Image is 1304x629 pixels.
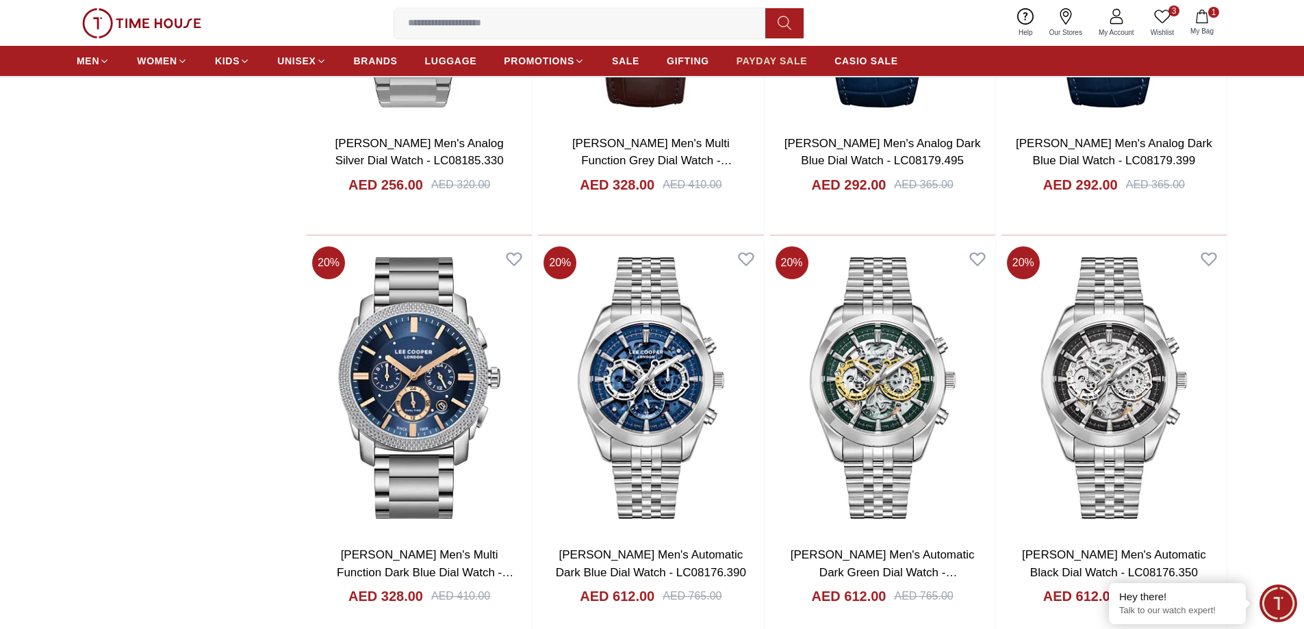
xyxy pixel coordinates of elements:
[776,246,808,279] span: 20 %
[834,54,898,68] span: CASIO SALE
[1119,605,1236,617] p: Talk to our watch expert!
[425,54,477,68] span: LUGGAGE
[77,54,99,68] span: MEN
[663,588,721,604] div: AED 765.00
[431,177,490,193] div: AED 320.00
[137,54,177,68] span: WOMEN
[1043,175,1118,194] h4: AED 292.00
[431,588,490,604] div: AED 410.00
[580,175,654,194] h4: AED 328.00
[1260,585,1297,622] div: Chat Widget
[348,587,423,606] h4: AED 328.00
[1185,26,1219,36] span: My Bag
[277,54,316,68] span: UNISEX
[667,49,709,73] a: GIFTING
[1010,5,1041,40] a: Help
[663,177,721,193] div: AED 410.00
[784,137,981,168] a: [PERSON_NAME] Men's Analog Dark Blue Dial Watch - LC08179.495
[1145,27,1179,38] span: Wishlist
[770,241,995,535] img: Lee Cooper Men's Automatic Dark Green Dial Watch - LC08176.370
[1043,587,1118,606] h4: AED 612.00
[312,246,345,279] span: 20 %
[1041,5,1090,40] a: Our Stores
[335,137,504,168] a: [PERSON_NAME] Men's Analog Silver Dial Watch - LC08185.330
[425,49,477,73] a: LUGGAGE
[667,54,709,68] span: GIFTING
[894,177,953,193] div: AED 365.00
[1182,7,1222,39] button: 1My Bag
[894,588,953,604] div: AED 765.00
[812,175,886,194] h4: AED 292.00
[1208,7,1219,18] span: 1
[348,175,423,194] h4: AED 256.00
[612,54,639,68] span: SALE
[215,49,250,73] a: KIDS
[1093,27,1140,38] span: My Account
[277,49,326,73] a: UNISEX
[1126,177,1185,193] div: AED 365.00
[337,548,513,596] a: [PERSON_NAME] Men's Multi Function Dark Blue Dial Watch - LC08177.390
[82,8,201,38] img: ...
[307,241,532,535] img: Lee Cooper Men's Multi Function Dark Blue Dial Watch - LC08177.390
[572,137,732,185] a: [PERSON_NAME] Men's Multi Function Grey Dial Watch - LC08180.362
[215,54,240,68] span: KIDS
[1001,241,1227,535] img: Lee Cooper Men's Automatic Black Dial Watch - LC08176.350
[77,49,110,73] a: MEN
[1044,27,1088,38] span: Our Stores
[1168,5,1179,16] span: 3
[504,49,585,73] a: PROMOTIONS
[812,587,886,606] h4: AED 612.00
[1022,548,1206,579] a: [PERSON_NAME] Men's Automatic Black Dial Watch - LC08176.350
[504,54,574,68] span: PROMOTIONS
[137,49,188,73] a: WOMEN
[556,548,746,579] a: [PERSON_NAME] Men's Automatic Dark Blue Dial Watch - LC08176.390
[737,54,807,68] span: PAYDAY SALE
[737,49,807,73] a: PAYDAY SALE
[354,54,398,68] span: BRANDS
[354,49,398,73] a: BRANDS
[538,241,763,535] img: Lee Cooper Men's Automatic Dark Blue Dial Watch - LC08176.390
[834,49,898,73] a: CASIO SALE
[1013,27,1038,38] span: Help
[1016,137,1212,168] a: [PERSON_NAME] Men's Analog Dark Blue Dial Watch - LC08179.399
[544,246,576,279] span: 20 %
[1007,246,1040,279] span: 20 %
[1119,590,1236,604] div: Hey there!
[612,49,639,73] a: SALE
[580,587,654,606] h4: AED 612.00
[791,548,975,596] a: [PERSON_NAME] Men's Automatic Dark Green Dial Watch - LC08176.370
[1142,5,1182,40] a: 3Wishlist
